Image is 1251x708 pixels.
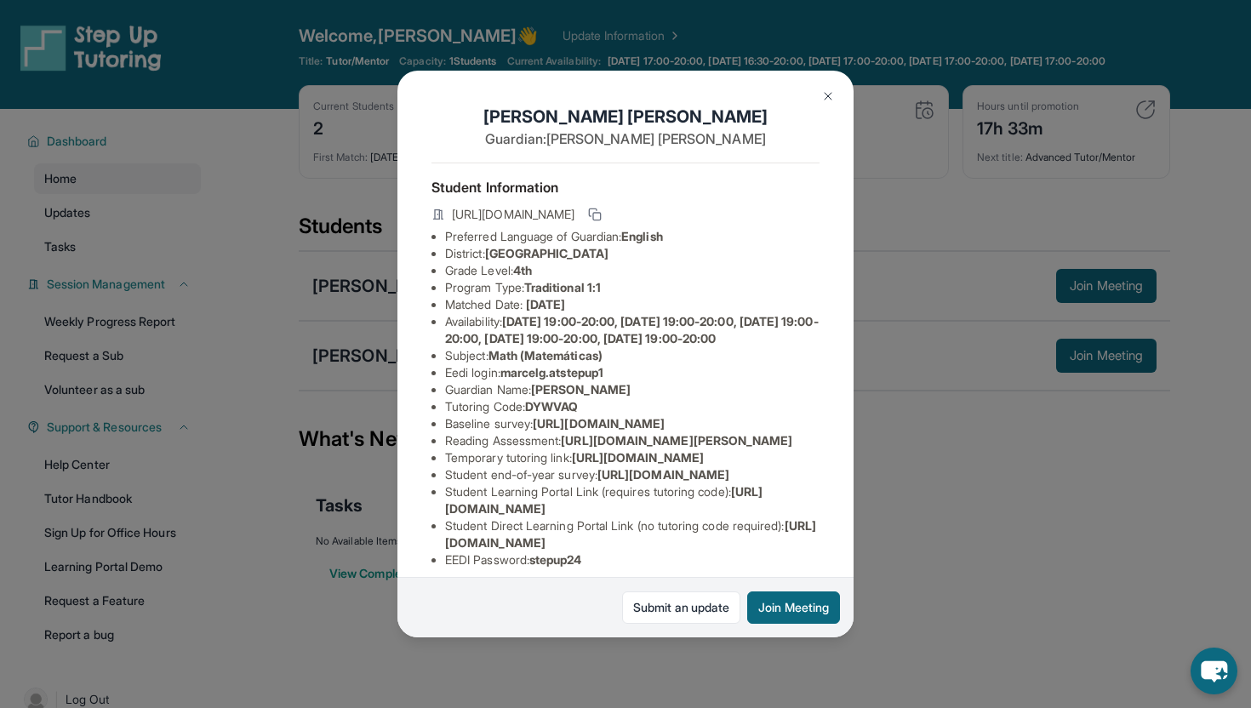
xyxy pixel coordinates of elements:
[529,552,582,567] span: stepup24
[526,297,565,311] span: [DATE]
[445,381,820,398] li: Guardian Name :
[445,347,820,364] li: Subject :
[622,591,740,624] a: Submit an update
[525,399,578,414] span: DYWVAQ
[445,279,820,296] li: Program Type:
[445,296,820,313] li: Matched Date:
[445,432,820,449] li: Reading Assessment :
[531,382,631,397] span: [PERSON_NAME]
[445,449,820,466] li: Temporary tutoring link :
[445,245,820,262] li: District:
[572,450,704,465] span: [URL][DOMAIN_NAME]
[431,128,820,149] p: Guardian: [PERSON_NAME] [PERSON_NAME]
[431,177,820,197] h4: Student Information
[445,415,820,432] li: Baseline survey :
[445,314,819,345] span: [DATE] 19:00-20:00, [DATE] 19:00-20:00, [DATE] 19:00-20:00, [DATE] 19:00-20:00, [DATE] 19:00-20:00
[561,433,792,448] span: [URL][DOMAIN_NAME][PERSON_NAME]
[533,416,665,431] span: [URL][DOMAIN_NAME]
[445,313,820,347] li: Availability:
[445,483,820,517] li: Student Learning Portal Link (requires tutoring code) :
[500,365,603,380] span: marcelg.atstepup1
[445,262,820,279] li: Grade Level:
[488,348,603,363] span: Math (Matemáticas)
[445,466,820,483] li: Student end-of-year survey :
[445,364,820,381] li: Eedi login :
[821,89,835,103] img: Close Icon
[513,263,532,277] span: 4th
[585,204,605,225] button: Copy link
[431,105,820,128] h1: [PERSON_NAME] [PERSON_NAME]
[452,206,574,223] span: [URL][DOMAIN_NAME]
[597,467,729,482] span: [URL][DOMAIN_NAME]
[445,551,820,568] li: EEDI Password :
[445,517,820,551] li: Student Direct Learning Portal Link (no tutoring code required) :
[524,280,601,294] span: Traditional 1:1
[445,228,820,245] li: Preferred Language of Guardian:
[445,398,820,415] li: Tutoring Code :
[621,229,663,243] span: English
[1191,648,1237,694] button: chat-button
[747,591,840,624] button: Join Meeting
[485,246,608,260] span: [GEOGRAPHIC_DATA]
